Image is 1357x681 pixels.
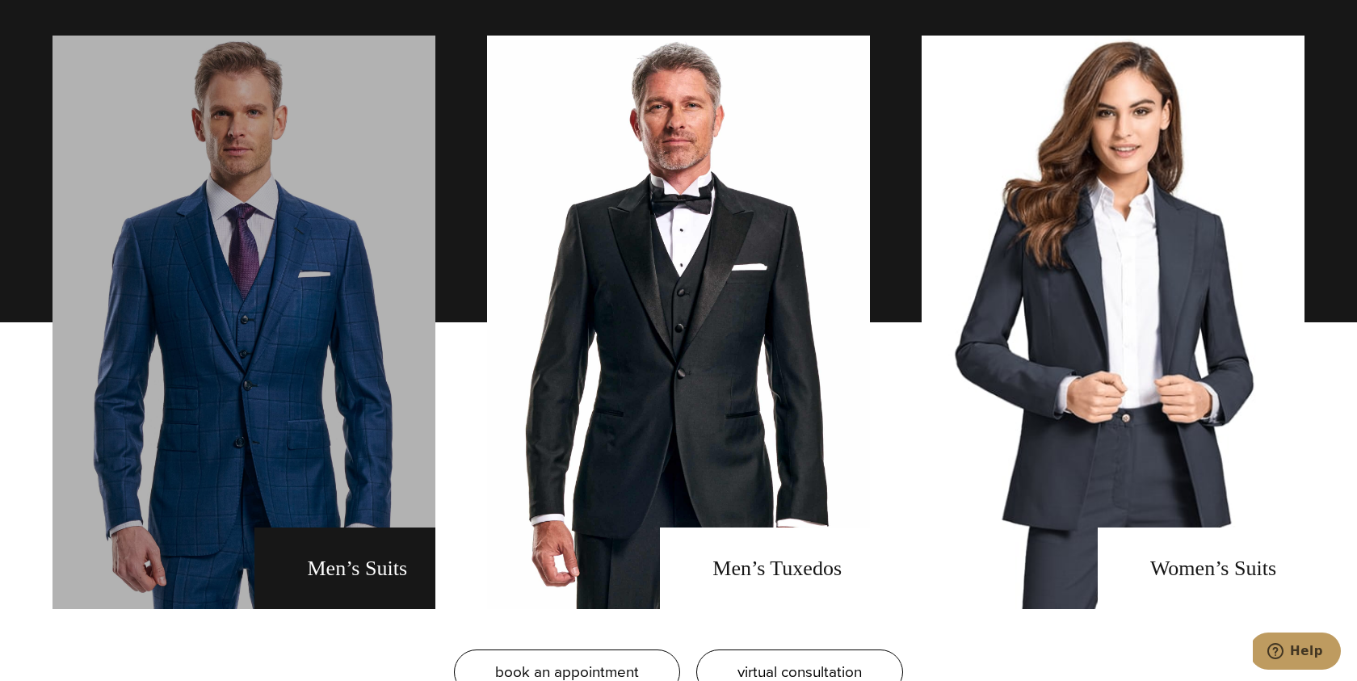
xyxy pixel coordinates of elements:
[487,36,870,609] a: men's tuxedos
[1253,633,1341,673] iframe: Opens a widget where you can chat to one of our agents
[53,36,435,609] a: men's suits
[922,36,1304,609] a: Women's Suits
